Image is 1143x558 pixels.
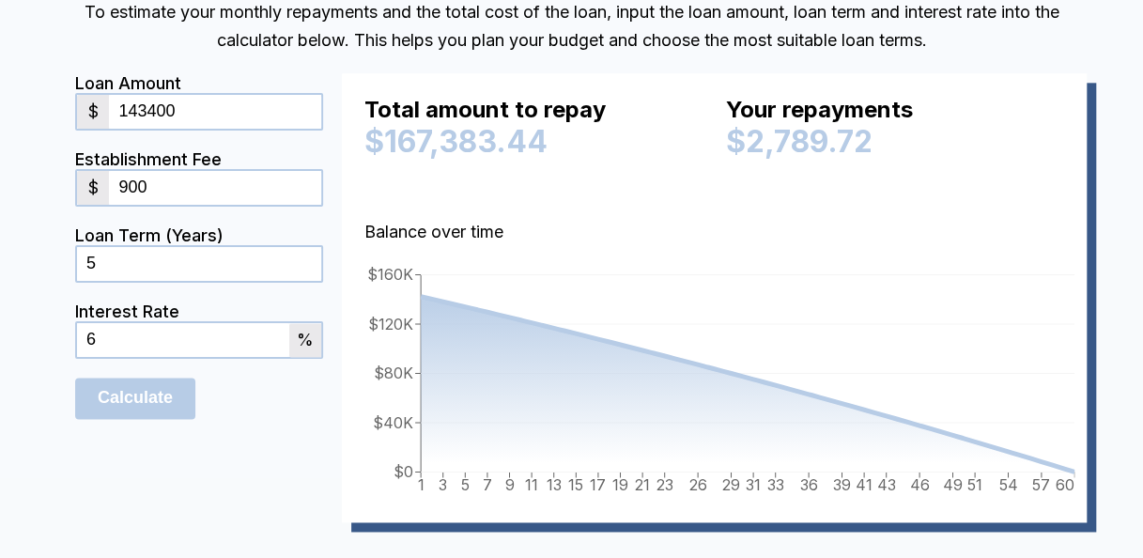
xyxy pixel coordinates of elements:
tspan: 19 [612,474,628,493]
tspan: 46 [910,474,930,493]
div: Loan Amount [75,73,323,93]
input: 0 [77,323,289,357]
input: 0 [77,247,321,281]
tspan: 13 [547,474,562,493]
div: Loan Term (Years) [75,225,323,245]
tspan: 36 [800,474,818,493]
tspan: $160K [367,264,413,283]
div: Establishment Fee [75,149,323,169]
tspan: 43 [877,474,896,493]
tspan: 1 [418,474,425,493]
tspan: 31 [746,474,761,493]
tspan: 33 [767,474,784,493]
tspan: $0 [394,461,413,480]
div: Total amount to repay [364,96,703,132]
tspan: 21 [635,474,650,493]
tspan: 49 [943,474,963,493]
tspan: 23 [656,474,673,493]
input: 0 [109,171,321,205]
div: $167,383.44 [364,123,703,160]
div: $ [77,95,109,129]
tspan: 17 [590,474,606,493]
tspan: $80K [374,363,413,381]
div: $ [77,171,109,205]
input: Calculate [75,378,195,419]
tspan: 11 [525,474,538,493]
tspan: 9 [505,474,515,493]
div: $2,789.72 [726,123,1064,160]
tspan: $120K [368,314,413,333]
tspan: 57 [1032,474,1050,493]
div: Interest Rate [75,302,323,321]
div: Your repayments [726,96,1064,132]
input: 0 [109,95,321,129]
tspan: 60 [1056,474,1074,493]
p: Balance over time [364,218,1064,246]
tspan: 41 [856,474,873,493]
tspan: 7 [483,474,492,493]
tspan: 15 [568,474,583,493]
tspan: 51 [967,474,982,493]
tspan: 39 [833,474,851,493]
tspan: $40K [373,412,413,431]
div: % [289,323,321,357]
tspan: 3 [439,474,447,493]
tspan: 5 [461,474,470,493]
tspan: 54 [998,474,1017,493]
tspan: 26 [689,474,707,493]
tspan: 29 [722,474,740,493]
